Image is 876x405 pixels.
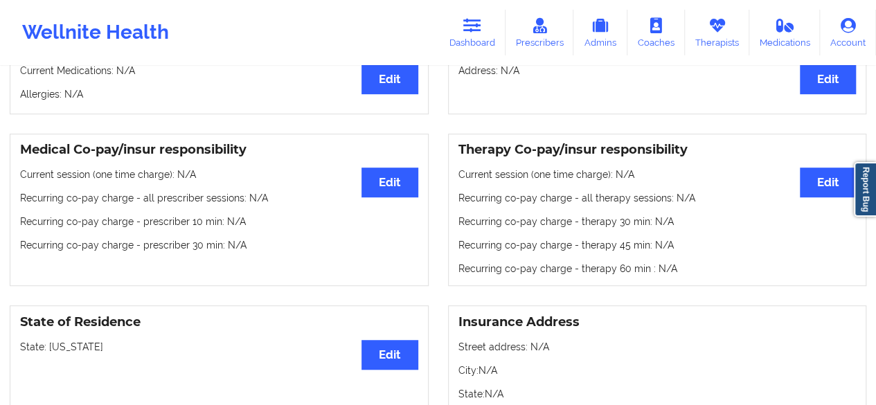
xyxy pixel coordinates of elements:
p: Recurring co-pay charge - therapy 30 min : N/A [458,215,857,228]
a: Account [820,10,876,55]
a: Admins [573,10,627,55]
button: Edit [361,340,418,370]
button: Edit [800,64,856,93]
p: State: N/A [458,387,857,401]
a: Medications [749,10,821,55]
p: State: [US_STATE] [20,340,418,354]
h3: Insurance Address [458,314,857,330]
a: Coaches [627,10,685,55]
button: Edit [800,168,856,197]
p: Recurring co-pay charge - prescriber 30 min : N/A [20,238,418,252]
p: Current Medications: N/A [20,64,418,78]
a: Dashboard [439,10,506,55]
h3: Medical Co-pay/insur responsibility [20,142,418,158]
p: Street address: N/A [458,340,857,354]
p: City: N/A [458,363,857,377]
p: Recurring co-pay charge - therapy 60 min : N/A [458,262,857,276]
a: Report Bug [854,162,876,217]
p: Recurring co-pay charge - therapy 45 min : N/A [458,238,857,252]
p: Recurring co-pay charge - all prescriber sessions : N/A [20,191,418,205]
p: Recurring co-pay charge - all therapy sessions : N/A [458,191,857,205]
p: Current session (one time charge): N/A [20,168,418,181]
p: Recurring co-pay charge - prescriber 10 min : N/A [20,215,418,228]
p: Address: N/A [458,64,857,78]
button: Edit [361,168,418,197]
button: Edit [361,64,418,93]
h3: State of Residence [20,314,418,330]
a: Therapists [685,10,749,55]
h3: Therapy Co-pay/insur responsibility [458,142,857,158]
a: Prescribers [506,10,574,55]
p: Current session (one time charge): N/A [458,168,857,181]
p: Allergies: N/A [20,87,418,101]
